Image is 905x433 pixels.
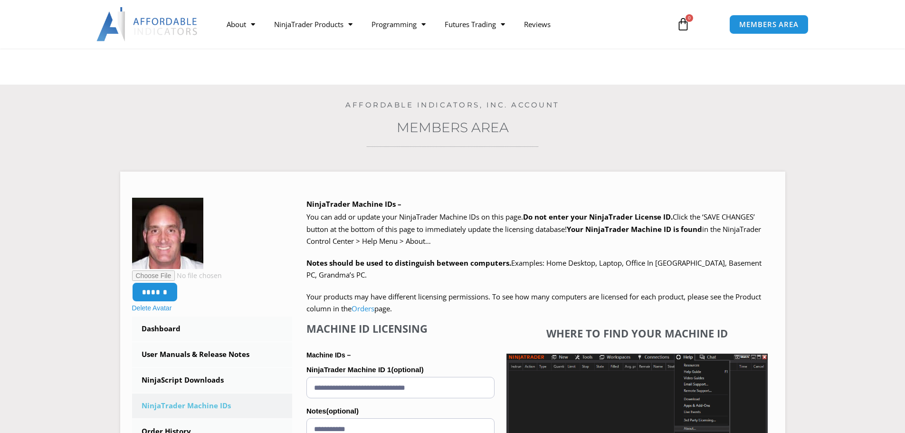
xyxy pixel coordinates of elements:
[352,304,374,313] a: Orders
[132,368,293,393] a: NinjaScript Downloads
[132,394,293,418] a: NinjaTrader Machine IDs
[523,212,673,221] b: Do not enter your NinjaTrader License ID.
[306,199,401,209] b: NinjaTrader Machine IDs –
[217,13,265,35] a: About
[345,100,560,109] a: Affordable Indicators, Inc. Account
[306,363,495,377] label: NinjaTrader Machine ID 1
[306,258,762,280] span: Examples: Home Desktop, Laptop, Office In [GEOGRAPHIC_DATA], Basement PC, Grandma’s PC.
[686,14,693,22] span: 0
[326,407,359,415] span: (optional)
[435,13,514,35] a: Futures Trading
[306,404,495,418] label: Notes
[306,351,351,359] strong: Machine IDs –
[567,224,702,234] strong: Your NinjaTrader Machine ID is found
[96,7,199,41] img: LogoAI | Affordable Indicators – NinjaTrader
[739,21,799,28] span: MEMBERS AREA
[306,212,523,221] span: You can add or update your NinjaTrader Machine IDs on this page.
[362,13,435,35] a: Programming
[514,13,560,35] a: Reviews
[391,366,423,374] span: (optional)
[397,119,509,135] a: Members Area
[132,198,203,269] img: 100_0157E-150x150.jpg
[132,317,293,341] a: Dashboard
[306,258,511,268] strong: Notes should be used to distinguish between computers.
[132,304,172,312] a: Delete Avatar
[306,322,495,335] h4: Machine ID Licensing
[506,327,768,339] h4: Where to find your Machine ID
[662,10,704,38] a: 0
[217,13,666,35] nav: Menu
[265,13,362,35] a: NinjaTrader Products
[306,212,761,246] span: Click the ‘SAVE CHANGES’ button at the bottom of this page to immediately update the licensing da...
[306,292,761,314] span: Your products may have different licensing permissions. To see how many computers are licensed fo...
[729,15,809,34] a: MEMBERS AREA
[132,342,293,367] a: User Manuals & Release Notes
